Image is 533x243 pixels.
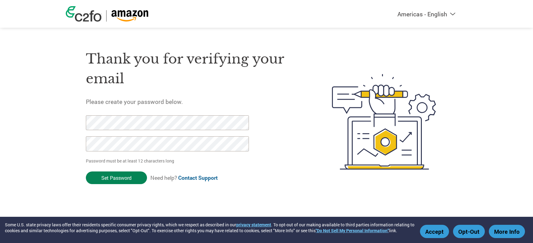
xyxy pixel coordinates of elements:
[86,49,303,89] h1: Thank you for verifying your email
[178,174,218,181] a: Contact Support
[489,225,525,238] button: More Info
[321,40,447,204] img: create-password
[5,222,417,233] div: Some U.S. state privacy laws offer their residents specific consumer privacy rights, which we res...
[86,158,251,164] p: Password must be at least 12 characters long
[150,174,218,181] span: Need help?
[453,225,485,238] button: Opt-Out
[316,228,389,233] a: "Do Not Sell My Personal Information"
[86,171,147,184] input: Set Password
[86,98,303,105] h5: Please create your password below.
[66,6,102,22] img: c2fo logo
[420,225,449,238] button: Accept
[111,10,149,22] img: Amazon
[236,222,271,228] a: privacy statement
